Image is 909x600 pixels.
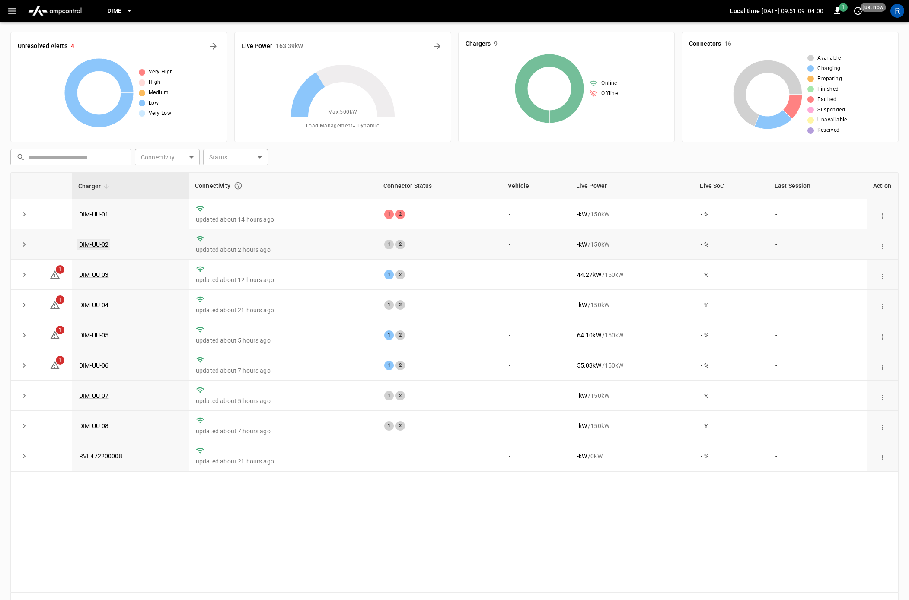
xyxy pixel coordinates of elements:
th: Live Power [570,173,694,199]
div: / 150 kW [577,210,687,219]
span: Medium [149,89,169,97]
button: expand row [18,238,31,251]
td: - % [694,381,769,411]
div: profile-icon [890,4,904,18]
button: expand row [18,208,31,221]
div: action cell options [877,391,889,400]
div: action cell options [877,301,889,309]
div: / 0 kW [577,452,687,460]
button: expand row [18,268,31,281]
h6: 16 [724,39,731,49]
div: 2 [395,300,405,310]
a: DIM-UU-08 [79,422,108,429]
td: - [769,350,867,381]
h6: 163.39 kW [276,41,303,51]
span: Very Low [149,109,171,118]
h6: 4 [71,41,74,51]
span: 1 [56,356,64,365]
div: / 150 kW [577,331,687,340]
td: - [502,441,570,471]
a: DIM-UU-06 [79,362,108,369]
button: expand row [18,298,31,311]
button: expand row [18,359,31,372]
span: Available [817,54,841,63]
div: action cell options [877,210,889,219]
p: updated about 21 hours ago [196,457,370,466]
td: - % [694,411,769,441]
button: All Alerts [206,39,220,53]
td: - [769,320,867,350]
a: DIM-UU-05 [79,332,108,339]
button: Connection between the charger and our software. [230,178,246,194]
p: updated about 2 hours ago [196,245,370,254]
p: - kW [577,452,587,460]
div: action cell options [877,240,889,249]
th: Vehicle [502,173,570,199]
p: [DATE] 09:51:09 -04:00 [762,6,823,15]
td: - [769,290,867,320]
h6: Live Power [242,41,272,51]
span: 1 [56,295,64,304]
p: updated about 7 hours ago [196,427,370,435]
button: expand row [18,419,31,432]
img: ampcontrol.io logo [25,3,85,19]
th: Last Session [769,173,867,199]
a: DIM-UU-07 [79,392,108,399]
div: action cell options [877,331,889,340]
span: 1 [56,326,64,334]
span: Charger [78,181,112,191]
h6: Chargers [466,39,491,49]
span: Online [601,79,617,88]
p: - kW [577,210,587,219]
td: - [502,260,570,290]
td: - [502,411,570,441]
h6: Connectors [689,39,721,49]
a: 1 [50,331,60,338]
p: - kW [577,240,587,249]
th: Live SoC [694,173,769,199]
p: 44.27 kW [577,270,601,279]
button: Energy Overview [430,39,444,53]
span: Finished [817,85,839,94]
td: - % [694,350,769,381]
td: - % [694,441,769,471]
button: Dime [104,3,136,19]
h6: 9 [494,39,498,49]
td: - [502,320,570,350]
span: Unavailable [817,116,847,124]
div: 2 [395,421,405,431]
a: 1 [50,301,60,308]
div: 2 [395,270,405,279]
div: 1 [384,270,394,279]
p: updated about 12 hours ago [196,276,370,284]
span: 1 [56,265,64,274]
span: Faulted [817,95,836,104]
a: 1 [50,362,60,368]
span: Offline [601,89,618,98]
span: Charging [817,64,840,73]
span: Very High [149,68,173,76]
div: / 150 kW [577,391,687,400]
td: - [502,290,570,320]
div: 1 [384,210,394,219]
td: - % [694,229,769,260]
td: - [769,199,867,229]
p: 64.10 kW [577,331,601,340]
button: expand row [18,450,31,463]
td: - [502,350,570,381]
td: - [769,411,867,441]
p: - kW [577,422,587,430]
td: - % [694,260,769,290]
span: Max. 500 kW [328,108,357,117]
p: updated about 5 hours ago [196,336,370,345]
a: DIM-UU-01 [79,211,108,218]
div: action cell options [877,452,889,460]
p: - kW [577,301,587,309]
td: - [769,229,867,260]
th: Action [867,173,898,199]
p: Local time [730,6,760,15]
button: expand row [18,389,31,402]
p: updated about 14 hours ago [196,215,370,224]
td: - [502,229,570,260]
div: / 150 kW [577,422,687,430]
